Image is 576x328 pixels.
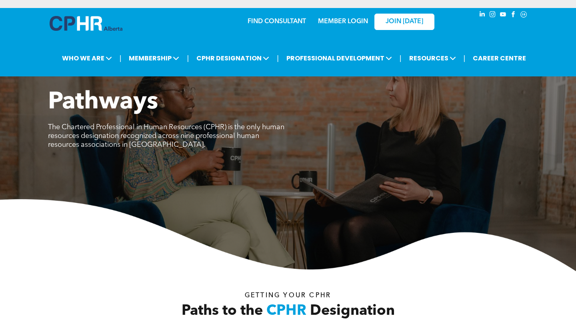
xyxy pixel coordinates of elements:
[120,50,122,66] li: |
[509,10,518,21] a: facebook
[488,10,497,21] a: instagram
[478,10,486,21] a: linkedin
[310,304,395,318] span: Designation
[519,10,528,21] a: Social network
[470,51,528,66] a: CAREER CENTRE
[182,304,263,318] span: Paths to the
[266,304,306,318] span: CPHR
[48,90,158,114] span: Pathways
[374,14,434,30] a: JOIN [DATE]
[498,10,507,21] a: youtube
[464,50,466,66] li: |
[407,51,458,66] span: RESOURCES
[194,51,272,66] span: CPHR DESIGNATION
[400,50,402,66] li: |
[386,18,423,26] span: JOIN [DATE]
[48,124,284,148] span: The Chartered Professional in Human Resources (CPHR) is the only human resources designation reco...
[284,51,394,66] span: PROFESSIONAL DEVELOPMENT
[277,50,279,66] li: |
[248,18,306,25] a: FIND CONSULTANT
[60,51,114,66] span: WHO WE ARE
[318,18,368,25] a: MEMBER LOGIN
[126,51,182,66] span: MEMBERSHIP
[187,50,189,66] li: |
[245,292,331,299] span: Getting your Cphr
[50,16,122,31] img: A blue and white logo for cp alberta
